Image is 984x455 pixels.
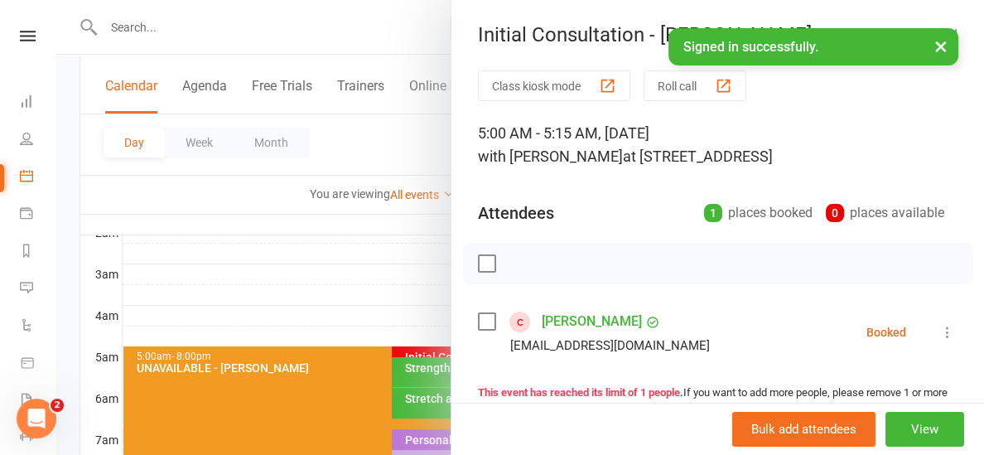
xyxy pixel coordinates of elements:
button: View [885,412,964,447]
button: × [926,28,956,64]
a: Dashboard [20,85,57,122]
div: Attendees [478,201,554,225]
button: Bulk add attendees [732,412,875,447]
div: Booked [866,327,906,338]
span: Signed in successfully. [683,39,818,55]
a: Reports [20,234,57,271]
a: Payments [20,196,57,234]
div: Initial Consultation - [PERSON_NAME] [451,23,984,46]
div: 5:00 AM - 5:15 AM, [DATE] [478,122,957,168]
div: 1 [704,204,722,222]
span: with [PERSON_NAME] [478,148,623,165]
strong: This event has reached its limit of 1 people. [478,386,683,399]
button: Roll call [644,70,746,101]
div: [EMAIL_ADDRESS][DOMAIN_NAME] [510,335,710,356]
div: 0 [826,204,844,222]
span: 2 [51,399,64,412]
div: places booked [704,201,813,225]
a: Product Sales [20,346,57,383]
div: places available [826,201,944,225]
iframe: Intercom live chat [17,399,56,438]
button: Class kiosk mode [478,70,630,101]
a: Calendar [20,159,57,196]
a: [PERSON_NAME] [542,308,642,335]
span: at [STREET_ADDRESS] [623,148,773,165]
div: If you want to add more people, please remove 1 or more attendees. [478,385,957,419]
a: People [20,122,57,159]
